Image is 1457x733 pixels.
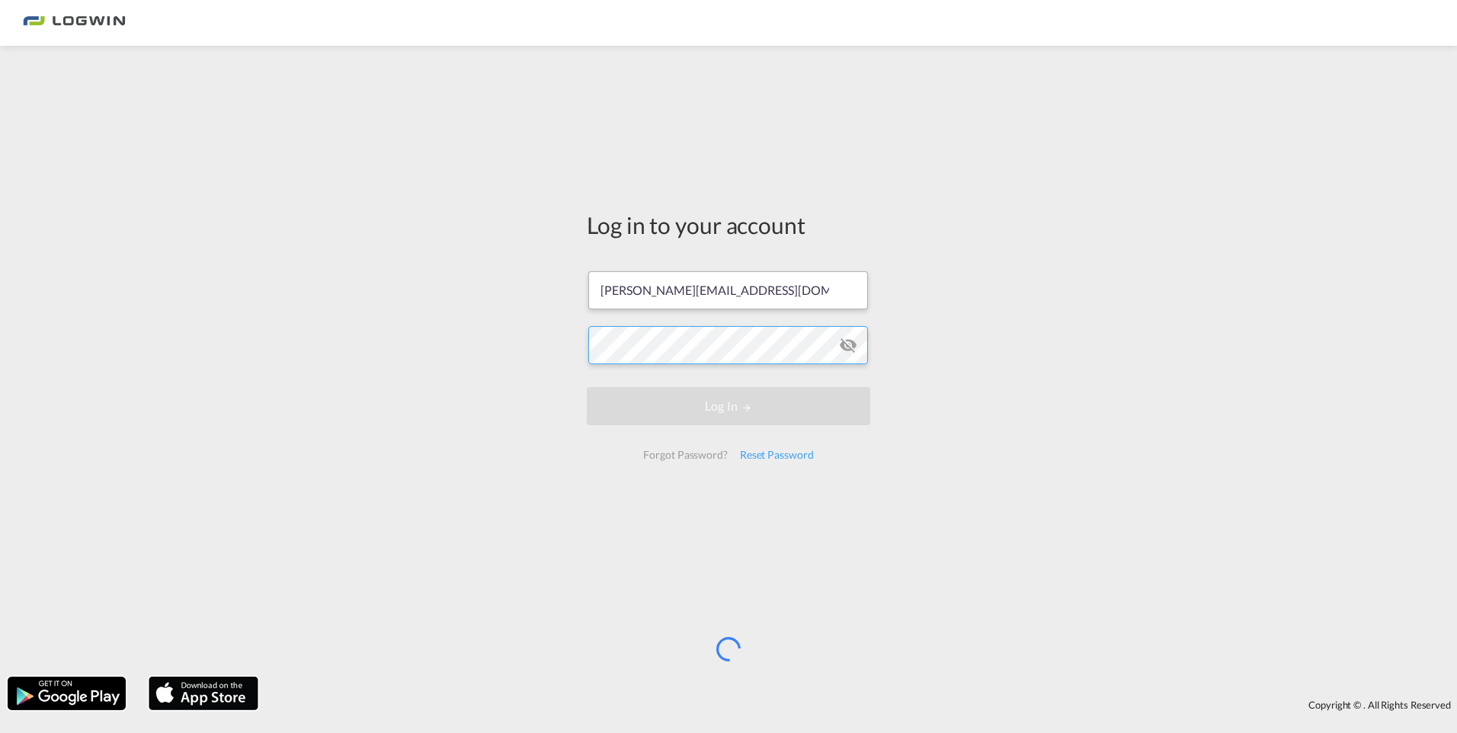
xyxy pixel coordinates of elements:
[588,271,868,309] input: Enter email/phone number
[587,209,870,241] div: Log in to your account
[6,675,127,712] img: google.png
[23,6,126,40] img: bc73a0e0d8c111efacd525e4c8ad7d32.png
[587,387,870,425] button: LOGIN
[839,336,857,354] md-icon: icon-eye-off
[147,675,260,712] img: apple.png
[637,441,733,469] div: Forgot Password?
[734,441,820,469] div: Reset Password
[266,692,1457,718] div: Copyright © . All Rights Reserved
